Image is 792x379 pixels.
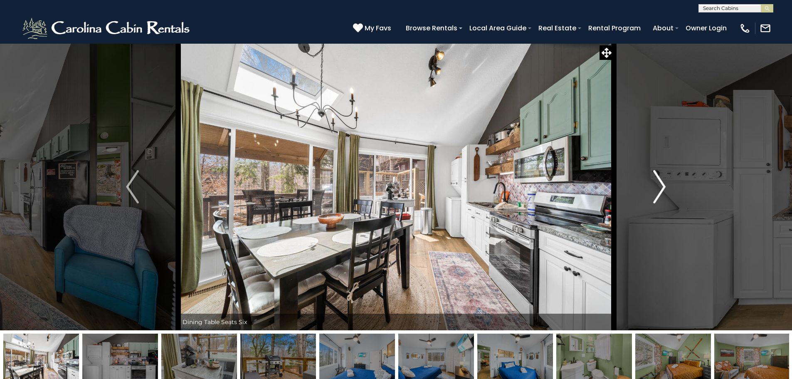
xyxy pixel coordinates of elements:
a: About [649,21,678,35]
a: Owner Login [681,21,731,35]
a: Local Area Guide [465,21,530,35]
span: My Favs [365,23,391,33]
a: Real Estate [534,21,580,35]
img: arrow [126,170,138,203]
img: phone-regular-white.png [739,22,751,34]
img: arrow [653,170,666,203]
img: mail-regular-white.png [760,22,771,34]
button: Previous [86,43,178,330]
a: My Favs [353,23,393,34]
a: Rental Program [584,21,645,35]
a: Browse Rentals [402,21,461,35]
button: Next [614,43,705,330]
div: Dining Table Seats Six [178,314,614,330]
img: White-1-2.png [21,16,193,41]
